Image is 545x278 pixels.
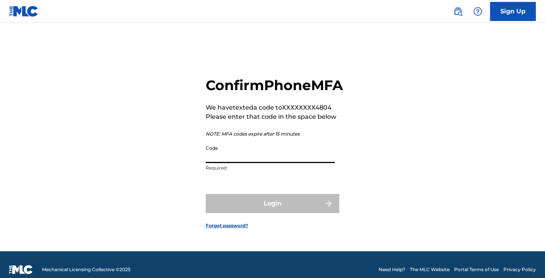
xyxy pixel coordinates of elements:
a: Need Help? [379,266,405,273]
a: Portal Terms of Use [454,266,499,273]
img: logo [9,265,33,274]
img: MLC Logo [9,6,39,17]
a: Forgot password? [206,222,248,229]
p: NOTE: MFA codes expire after 15 minutes [206,131,343,137]
a: The MLC Website [410,266,450,273]
iframe: Chat Widget [507,241,545,278]
div: Help [470,4,485,19]
a: Public Search [450,4,466,19]
p: Please enter that code in the space below [206,112,343,121]
h2: Confirm Phone MFA [206,77,343,94]
img: search [453,7,463,16]
p: Required [206,165,335,171]
a: Privacy Policy [503,266,536,273]
img: help [473,7,482,16]
a: Sign Up [490,2,536,21]
p: We have texted a code to XXXXXXXX4804 [206,103,343,112]
span: Mechanical Licensing Collective © 2025 [42,266,131,273]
